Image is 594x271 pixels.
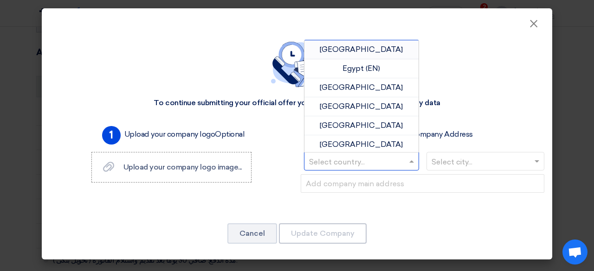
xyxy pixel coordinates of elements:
span: [GEOGRAPHIC_DATA] [320,140,403,149]
span: Optional [215,130,245,139]
span: [GEOGRAPHIC_DATA] [320,121,403,130]
img: empty_state_contact.svg [271,42,323,87]
span: Egypt (EN) [342,64,380,73]
span: [GEOGRAPHIC_DATA] [320,45,403,54]
button: Update Company [279,223,367,244]
span: Upload your company logo image... [123,163,242,171]
span: [GEOGRAPHIC_DATA] [320,83,403,92]
span: 1 [102,126,121,145]
label: Fill Company Address [398,129,472,140]
input: Add company main address [301,174,544,193]
label: Upload your company logo [124,129,245,140]
span: [GEOGRAPHIC_DATA] [320,102,403,111]
button: Close [522,15,546,33]
div: To continue submitting your official offer you have to complete your company data [154,98,440,108]
button: Cancel [227,223,277,244]
span: × [529,17,538,35]
div: Open chat [562,239,588,265]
